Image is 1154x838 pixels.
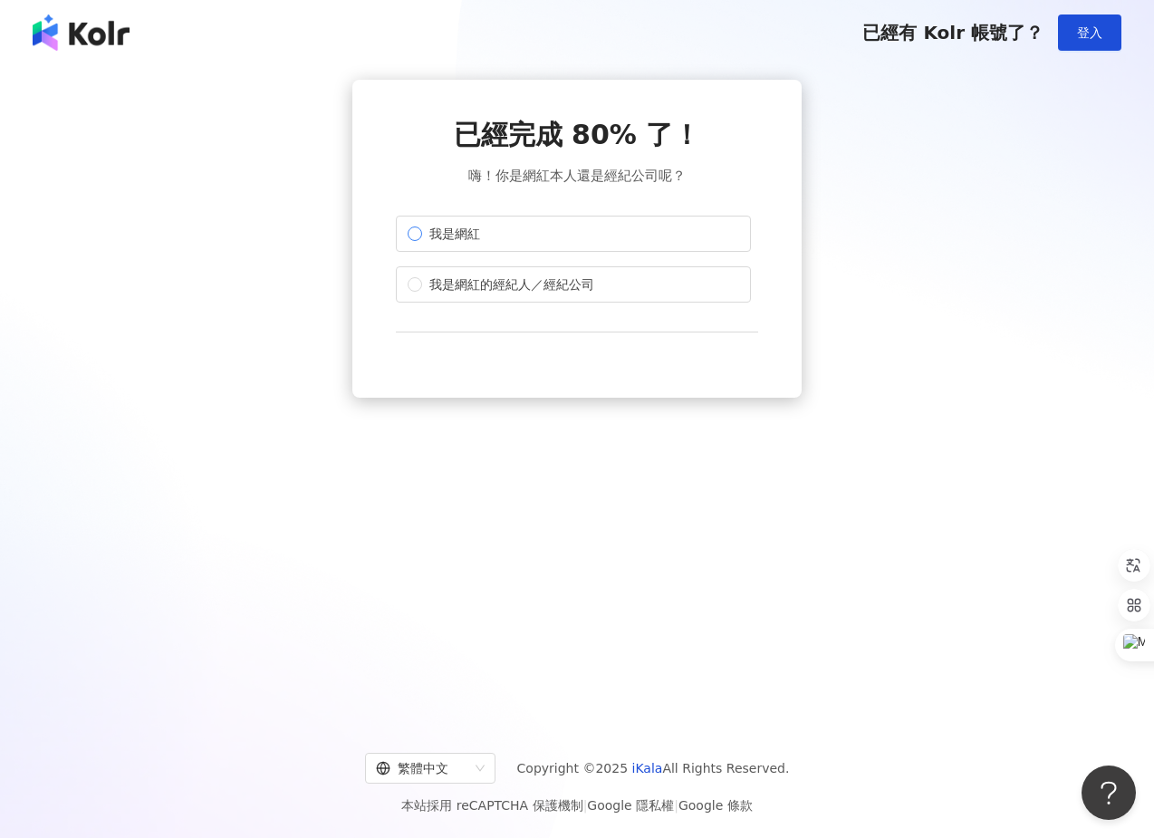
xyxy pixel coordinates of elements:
a: Google 條款 [678,798,753,813]
button: 登入 [1058,14,1121,51]
span: 已經完成 80% 了！ [454,116,701,154]
iframe: Help Scout Beacon - Open [1082,766,1136,820]
span: 登入 [1077,25,1102,40]
span: 本站採用 reCAPTCHA 保護機制 [401,795,752,816]
span: 我是網紅的經紀人／經紀公司 [422,275,601,294]
div: 繁體中文 [376,754,468,783]
span: Copyright © 2025 All Rights Reserved. [517,757,790,779]
a: iKala [632,761,663,775]
span: 我是網紅 [422,224,487,244]
span: 嗨！你是網紅本人還是經紀公司呢？ [468,165,686,187]
span: | [674,798,678,813]
img: logo [33,14,130,51]
a: Google 隱私權 [587,798,674,813]
span: 已經有 Kolr 帳號了？ [862,22,1043,43]
span: | [583,798,588,813]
